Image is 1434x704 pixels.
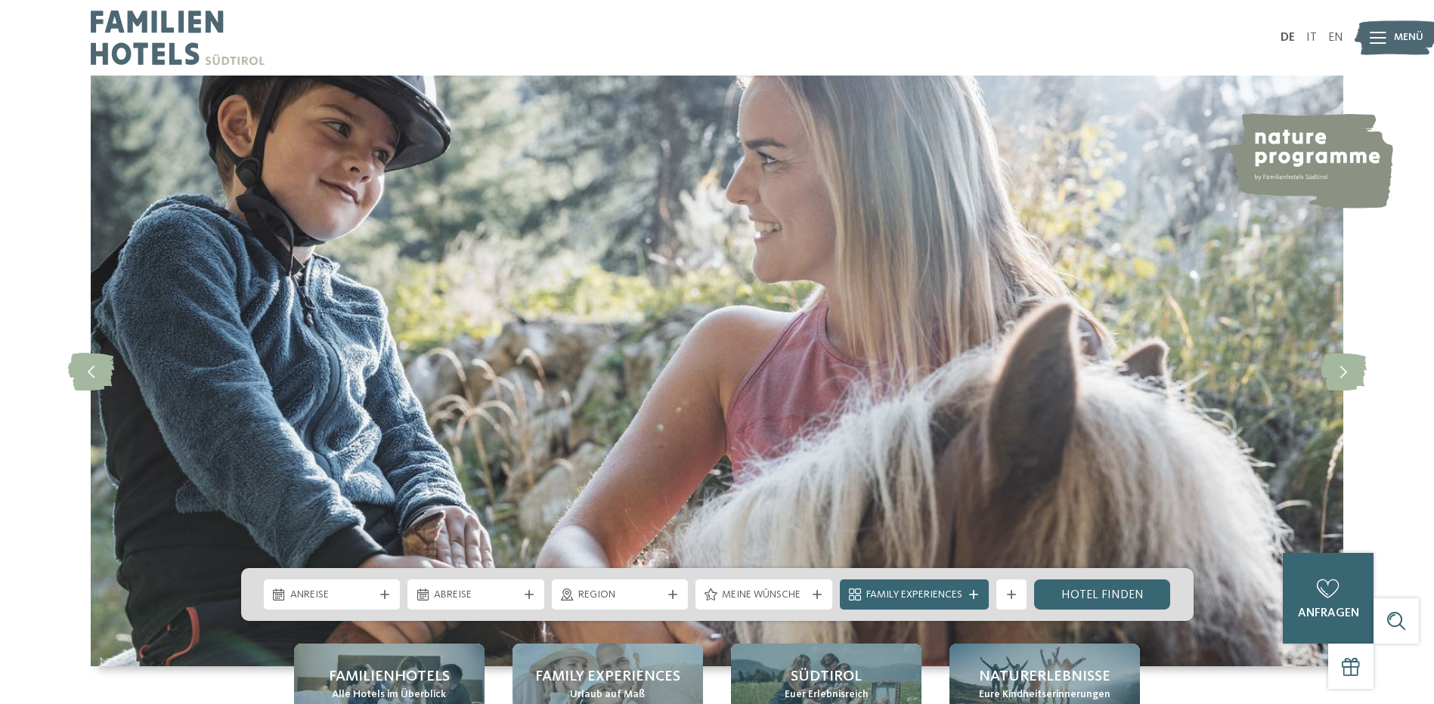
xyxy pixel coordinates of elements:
a: DE [1281,32,1295,44]
span: Family Experiences [866,588,962,603]
a: anfragen [1283,553,1374,644]
a: EN [1328,32,1343,44]
span: anfragen [1298,607,1359,619]
span: Abreise [434,588,518,603]
span: Urlaub auf Maß [570,687,645,702]
img: Familienhotels Südtirol: The happy family places [91,76,1343,666]
span: Eure Kindheitserinnerungen [979,687,1110,702]
span: Südtirol [791,666,862,687]
span: Menü [1394,30,1423,45]
a: Hotel finden [1034,579,1171,610]
a: IT [1306,32,1317,44]
span: Naturerlebnisse [979,666,1110,687]
span: Region [578,588,662,603]
span: Family Experiences [535,666,680,687]
span: Meine Wünsche [722,588,806,603]
span: Alle Hotels im Überblick [332,687,446,702]
span: Familienhotels [329,666,450,687]
img: nature programme by Familienhotels Südtirol [1227,113,1393,208]
span: Euer Erlebnisreich [785,687,869,702]
span: Anreise [290,588,374,603]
